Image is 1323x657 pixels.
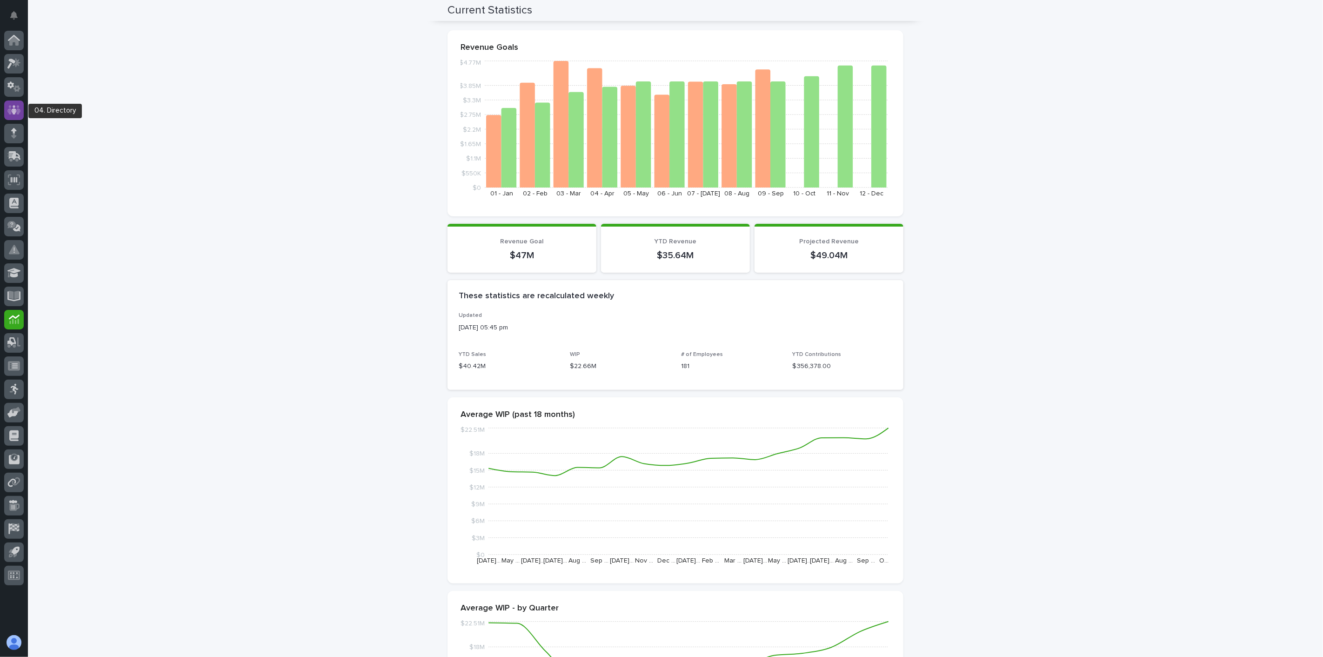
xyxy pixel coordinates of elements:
[12,11,24,26] div: Notifications
[570,352,580,357] span: WIP
[623,190,649,197] text: 05 - May
[521,557,545,564] text: [DATE]…
[461,410,890,420] p: Average WIP (past 18 months)
[768,557,787,564] text: May …
[469,467,485,474] tspan: $15M
[655,238,697,245] span: YTD Revenue
[463,126,481,133] tspan: $2.2M
[766,249,892,261] p: $49.04M
[725,190,750,197] text: 08 - Aug
[459,291,614,302] h2: These statistics are recalculated weekly
[459,60,481,66] tspan: $4.77M
[502,557,520,564] text: May …
[459,313,482,318] span: Updated
[461,427,485,433] tspan: $22.51M
[570,362,670,371] p: $22.66M
[681,352,723,357] span: # of Employees
[471,518,485,524] tspan: $6M
[793,190,815,197] text: 10 - Oct
[459,249,585,261] p: $47M
[687,190,720,197] text: 07 - [DATE]
[556,190,581,197] text: 03 - Mar
[612,249,739,261] p: $35.64M
[857,557,875,564] text: Sep …
[879,557,889,564] text: O…
[461,43,890,53] p: Revenue Goals
[543,557,567,564] text: [DATE]…
[677,557,701,564] text: [DATE]…
[860,190,883,197] text: 12 - Dec
[476,552,485,558] tspan: $0
[810,557,834,564] text: [DATE]…
[827,190,849,197] text: 11 - Nov
[590,190,615,197] text: 04 - Apr
[835,557,853,564] text: Aug …
[523,190,548,197] text: 02 - Feb
[758,190,784,197] text: 09 - Sep
[635,557,653,564] text: Nov …
[471,501,485,508] tspan: $9M
[591,557,609,564] text: Sep …
[460,112,481,118] tspan: $2.75M
[459,352,486,357] span: YTD Sales
[657,557,675,564] text: Dec …
[472,535,485,541] tspan: $3M
[792,362,892,371] p: $ 356,378.00
[459,82,481,89] tspan: $3.85M
[461,620,485,627] tspan: $22.51M
[702,557,719,564] text: Feb …
[788,557,811,564] text: [DATE]…
[469,644,485,650] tspan: $18M
[724,557,742,564] text: Mar …
[490,190,513,197] text: 01 - Jan
[743,557,767,564] text: [DATE]…
[568,557,586,564] text: Aug …
[4,633,24,652] button: users-avatar
[469,484,485,491] tspan: $12M
[469,450,485,457] tspan: $18M
[459,323,892,333] p: [DATE] 05:45 pm
[4,6,24,25] button: Notifications
[459,362,559,371] p: $40.42M
[460,141,481,147] tspan: $1.65M
[461,170,481,176] tspan: $550K
[466,155,481,162] tspan: $1.1M
[610,557,634,564] text: [DATE]…
[792,352,841,357] span: YTD Contributions
[477,557,501,564] text: [DATE]…
[463,97,481,104] tspan: $3.3M
[448,4,532,17] h2: Current Statistics
[799,238,859,245] span: Projected Revenue
[657,190,682,197] text: 06 - Jun
[681,362,781,371] p: 181
[473,185,481,191] tspan: $0
[461,603,890,614] p: Average WIP - by Quarter
[501,238,544,245] span: Revenue Goal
